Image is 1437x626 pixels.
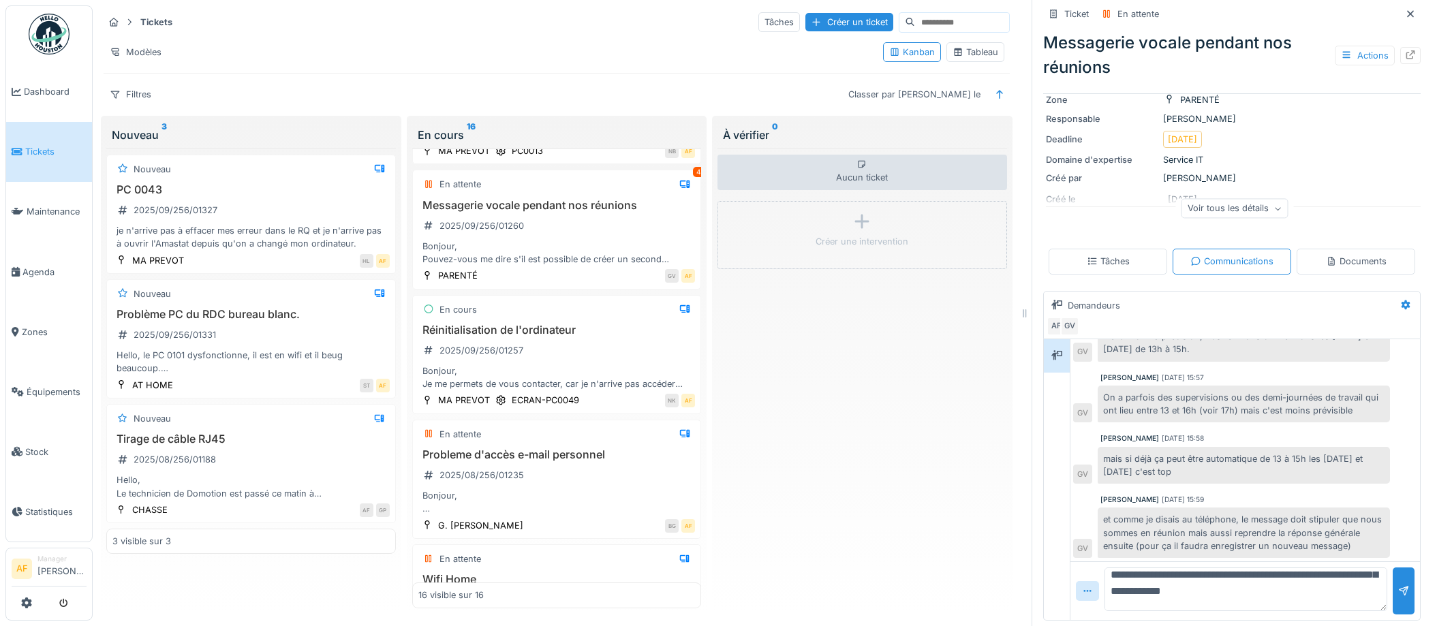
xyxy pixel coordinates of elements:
img: Badge_color-CXgf-gQk.svg [29,14,69,54]
div: ST [360,379,373,392]
strong: Tickets [135,16,178,29]
div: PC0013 [512,144,543,157]
span: Dashboard [24,85,87,98]
div: Kanban [889,46,935,59]
div: je n'arrive pas à effacer mes erreur dans le RQ et je n'arrive pas à ouvrir l'Amastat depuis qu'o... [112,224,390,250]
div: Ticket [1064,7,1089,20]
div: On a parfois des supervisions ou des demi-journées de travail qui ont lieu entre 13 et 16h (voir ... [1098,386,1390,422]
div: Documents [1326,255,1387,268]
h3: Wifi Home [418,573,696,586]
a: Agenda [6,242,92,302]
div: PARENTÉ [1180,93,1220,106]
span: Statistiques [25,505,87,518]
div: Créer un ticket [805,13,893,31]
div: En attente [439,178,481,191]
div: [PERSON_NAME] [1046,112,1418,125]
h3: Tirage de câble RJ45 [112,433,390,445]
div: Actions [1335,46,1395,65]
div: Créé par [1046,172,1158,185]
div: MA PREVOT [438,144,490,157]
h3: PC 0043 [112,183,390,196]
sup: 16 [467,127,476,143]
div: 4 [693,167,704,177]
div: 2025/08/256/01188 [134,453,216,466]
a: Dashboard [6,62,92,122]
div: Créer une intervention [816,235,908,248]
div: Tâches [758,12,800,32]
div: [DATE] 15:58 [1162,433,1204,443]
div: Domaine d'expertise [1046,153,1158,166]
span: Stock [25,445,87,458]
div: À vérifier [723,127,1002,143]
div: 2025/09/256/01331 [134,328,216,341]
div: et comme je disais au téléphone, le message doit stipuler que nous sommes en réunion mais aussi r... [1098,507,1390,558]
a: Équipements [6,362,92,422]
a: Tickets [6,122,92,182]
h3: Messagerie vocale pendant nos réunions [418,199,696,212]
div: Communications [1190,255,1273,268]
div: HL [360,254,373,268]
a: Zones [6,302,92,362]
div: [PERSON_NAME] [1100,495,1159,505]
div: Bonjour, Je me permets de vous contacter, car je n'arrive pas accéder aux différentes application... [418,364,696,390]
div: 2025/09/256/01260 [439,219,524,232]
div: 2025/08/256/01235 [439,469,524,482]
div: GP [376,503,390,517]
div: En cours [439,303,477,316]
div: Zone [1046,93,1158,106]
div: Nouveau [134,287,171,300]
div: [DATE] [1168,133,1197,146]
div: AF [681,519,695,533]
div: Modèles [104,42,168,62]
div: [PERSON_NAME] [1100,373,1159,383]
div: GV [1073,343,1092,362]
a: AF Manager[PERSON_NAME] [12,554,87,586]
div: GV [1073,403,1092,422]
li: AF [12,559,32,579]
div: PARENTÉ [438,269,478,282]
div: NK [665,394,679,407]
div: Deadline [1046,133,1158,146]
div: Service IT [1046,153,1418,166]
div: AF [376,254,390,268]
span: Agenda [22,266,87,279]
a: Maintenance [6,182,92,242]
div: Hello, Le technicien de Domotion est passé ce matin à [GEOGRAPHIC_DATA] et il n’a pas pu connecte... [112,473,390,499]
div: Responsable [1046,112,1158,125]
div: AT HOME [132,379,173,392]
sup: 0 [772,127,778,143]
div: Manager [37,554,87,564]
div: G. [PERSON_NAME] [438,519,523,532]
span: Équipements [27,386,87,398]
div: Nouveau [134,163,171,176]
div: Tâches [1087,255,1130,268]
div: Messagerie vocale pendant nos réunions [1043,31,1421,80]
span: Maintenance [27,205,87,218]
div: Bonjour, Je n'arrive pas à avoir accès à mon adresse e-mail. Lilia [418,489,696,515]
div: Demandeurs [1068,299,1120,312]
div: mais si déjà ça peut être automatique de 13 à 15h les [DATE] et [DATE] c'est top [1098,447,1390,484]
div: 2025/09/256/01257 [439,344,523,357]
div: ECRAN-PC0049 [512,394,579,407]
li: [PERSON_NAME] [37,554,87,583]
div: CHASSE [132,503,168,516]
div: Bonjour, Pouvez-vous me dire s'il est possible de créer un second message d'accueil pour la messa... [418,240,696,266]
span: Zones [22,326,87,339]
h3: Problème PC du RDC bureau blanc. [112,308,390,321]
div: [PERSON_NAME] [1100,433,1159,443]
div: En cours [418,127,696,143]
div: GV [1060,317,1079,336]
div: Classer par [PERSON_NAME] le [842,84,987,104]
div: Nouveau [134,412,171,425]
div: En attente [439,428,481,441]
div: MA PREVOT [438,394,490,407]
div: Aucun ticket [717,155,1007,190]
h3: Probleme d'accès e-mail personnel [418,448,696,461]
div: AF [681,394,695,407]
div: NB [665,144,679,158]
div: 16 visible sur 16 [418,589,484,601]
div: En attente [439,552,481,565]
div: Hello. Pour la précision, nos réunions ont lieu tous les [DATE] et [DATE] de 13h à 15h. [1098,324,1390,361]
h3: Réinitialisation de l'ordinateur [418,324,696,337]
div: MA PREVOT [132,254,184,267]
